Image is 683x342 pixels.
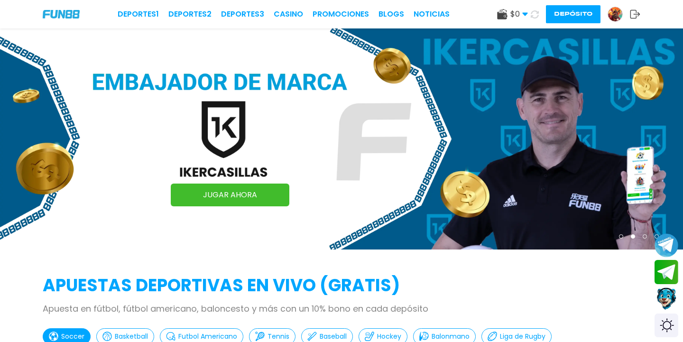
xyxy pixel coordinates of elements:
[414,9,450,20] a: NOTICIAS
[546,5,600,23] button: Depósito
[115,332,148,342] p: Basketball
[274,9,303,20] a: CASINO
[432,332,470,342] p: Balonmano
[221,9,264,20] a: Deportes3
[608,7,622,21] img: Avatar
[313,9,369,20] a: Promociones
[43,10,80,18] img: Company Logo
[43,302,640,315] p: Apuesta en fútbol, fútbol americano, baloncesto y más con un 10% bono en cada depósito
[510,9,528,20] span: $ 0
[320,332,347,342] p: Baseball
[377,332,401,342] p: Hockey
[655,287,678,311] button: Contact customer service
[171,184,289,206] a: JUGAR AHORA
[500,332,545,342] p: Liga de Rugby
[61,332,84,342] p: Soccer
[378,9,404,20] a: BLOGS
[655,314,678,337] div: Switch theme
[655,260,678,285] button: Join telegram
[655,233,678,258] button: Join telegram channel
[178,332,237,342] p: Futbol Americano
[43,273,640,298] h2: APUESTAS DEPORTIVAS EN VIVO (gratis)
[118,9,159,20] a: Deportes1
[268,332,289,342] p: Tennis
[608,7,630,22] a: Avatar
[168,9,212,20] a: Deportes2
